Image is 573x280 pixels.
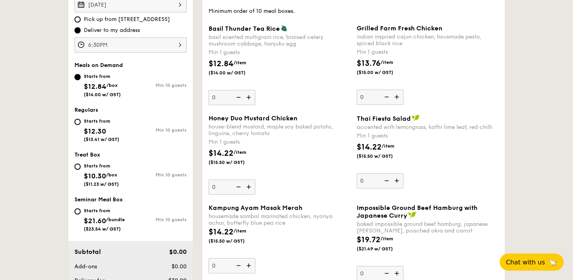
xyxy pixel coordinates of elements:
[74,196,123,203] span: Seminar Meal Box
[209,159,262,166] span: ($15.50 w/ GST)
[84,92,121,97] span: ($14.00 w/ GST)
[209,59,233,69] span: $12.84
[106,217,125,222] span: /bundle
[131,172,187,178] div: Min 10 guests
[392,173,403,188] img: icon-add.58712e84.svg
[506,259,545,266] span: Chat with us
[232,180,244,194] img: icon-reduce.1d2dbef1.svg
[106,83,118,88] span: /box
[380,90,392,104] img: icon-reduce.1d2dbef1.svg
[209,213,350,226] div: housemade sambal marinated chicken, nyonya achar, butterfly blue pea rice
[357,143,382,152] span: $14.22
[357,115,411,122] span: Thai Fiesta Salad
[209,258,255,273] input: Kampung Ayam Masak Merahhousemade sambal marinated chicken, nyonya achar, butterfly blue pea rice...
[209,70,262,76] span: ($14.00 w/ GST)
[392,90,403,104] img: icon-add.58712e84.svg
[233,60,246,65] span: /item
[84,163,119,169] div: Starts from
[84,26,140,34] span: Deliver to my address
[232,258,244,273] img: icon-reduce.1d2dbef1.svg
[357,221,499,234] div: baked impossible ground beef hamburg, japanese [PERSON_NAME], poached okra and carrot
[380,236,393,241] span: /item
[209,227,233,237] span: $14.22
[500,254,564,271] button: Chat with us🦙
[357,69,410,76] span: ($15.00 w/ GST)
[74,248,101,255] span: Subtotal
[209,90,255,105] input: Basil Thunder Tea Ricebasil scented multigrain rice, braised celery mushroom cabbage, hanjuku egg...
[357,173,403,188] input: Thai Fiesta Saladaccented with lemongrass, kaffir lime leaf, red chilliMin 1 guests$14.22/item($1...
[84,217,106,225] span: $21.60
[131,83,187,88] div: Min 10 guests
[209,49,350,56] div: Min 1 guests
[357,235,380,245] span: $19.72
[357,153,410,159] span: ($15.50 w/ GST)
[357,48,499,56] div: Min 1 guests
[74,62,123,69] span: Meals on Demand
[74,263,97,270] span: Add-ons
[281,25,288,32] img: icon-vegetarian.fe4039eb.svg
[357,33,499,47] div: indian inspired cajun chicken, housmade pesto, spiced black rice
[244,90,255,105] img: icon-add.58712e84.svg
[357,59,380,68] span: $13.76
[357,204,477,219] span: Impossible Ground Beef Hamburg with Japanese Curry
[357,132,499,140] div: Min 1 guests
[74,16,81,23] input: Pick up from [STREET_ADDRESS]
[209,238,262,244] span: ($15.50 w/ GST)
[209,25,280,32] span: Basil Thunder Tea Rice
[74,107,98,113] span: Regulars
[244,258,255,273] img: icon-add.58712e84.svg
[380,60,393,65] span: /item
[548,258,557,267] span: 🦙
[74,27,81,33] input: Deliver to my address
[84,82,106,91] span: $12.84
[244,180,255,194] img: icon-add.58712e84.svg
[84,16,170,23] span: Pick up from [STREET_ADDRESS]
[357,124,499,130] div: accented with lemongrass, kaffir lime leaf, red chilli
[357,25,442,32] span: Grilled Farm Fresh Chicken
[74,208,81,215] input: Starts from$21.60/bundle($23.54 w/ GST)Min 10 guests
[131,127,187,133] div: Min 10 guests
[74,37,187,53] input: Event time
[172,263,187,270] span: $0.00
[84,181,119,187] span: ($11.23 w/ GST)
[380,173,392,188] img: icon-reduce.1d2dbef1.svg
[408,211,416,218] img: icon-vegan.f8ff3823.svg
[84,127,106,136] span: $12.30
[209,204,302,211] span: Kampung Ayam Masak Merah
[209,114,297,122] span: Honey Duo Mustard Chicken
[84,137,119,142] span: ($13.41 w/ GST)
[84,208,125,214] div: Starts from
[209,123,350,137] div: house-blend mustard, maple soy baked potato, linguine, cherry tomato
[74,151,100,158] span: Treat Box
[357,246,410,252] span: ($21.49 w/ GST)
[412,114,419,122] img: icon-vegan.f8ff3823.svg
[382,143,394,149] span: /item
[209,180,255,195] input: Honey Duo Mustard Chickenhouse-blend mustard, maple soy baked potato, linguine, cherry tomatoMin ...
[209,149,233,158] span: $14.22
[209,138,350,146] div: Min 1 guests
[209,34,350,47] div: basil scented multigrain rice, braised celery mushroom cabbage, hanjuku egg
[233,150,246,155] span: /item
[169,248,187,255] span: $0.00
[131,217,187,222] div: Min 10 guests
[74,164,81,170] input: Starts from$10.30/box($11.23 w/ GST)Min 10 guests
[357,90,403,105] input: Grilled Farm Fresh Chickenindian inspired cajun chicken, housmade pesto, spiced black riceMin 1 g...
[84,226,121,232] span: ($23.54 w/ GST)
[232,90,244,105] img: icon-reduce.1d2dbef1.svg
[74,74,81,80] input: Starts from$12.84/box($14.00 w/ GST)Min 10 guests
[106,172,117,178] span: /box
[84,73,121,79] div: Starts from
[84,172,106,180] span: $10.30
[74,119,81,125] input: Starts from$12.30($13.41 w/ GST)Min 10 guests
[84,118,119,124] div: Starts from
[233,228,246,234] span: /item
